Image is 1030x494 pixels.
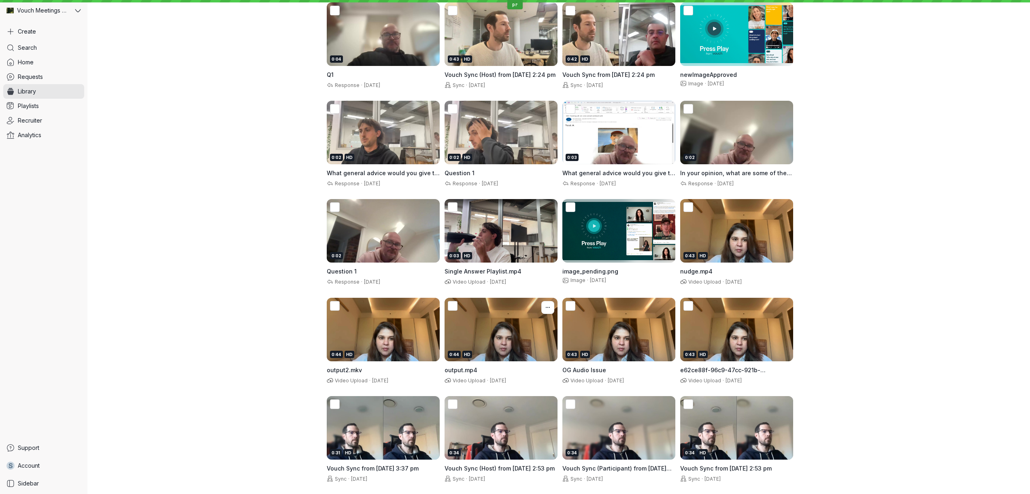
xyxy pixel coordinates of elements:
[345,351,354,358] div: HD
[330,449,342,456] div: 0:31
[680,81,703,87] span: Image
[462,55,472,63] div: HD
[569,476,582,482] span: Sync
[360,279,364,285] span: ·
[713,180,717,187] span: ·
[580,351,590,358] div: HD
[562,71,675,79] h3: Vouch Sync from 30 July 2025 at 2:24 pm
[448,154,461,161] div: 0:02
[3,55,84,70] a: Home
[603,377,608,384] span: ·
[451,476,464,482] span: Sync
[351,476,367,482] span: [DATE]
[18,102,39,110] span: Playlists
[3,99,84,113] a: Playlists
[327,169,440,177] h3: ‍What general advice would you give to new hires?
[364,279,380,285] span: [DATE]
[566,55,579,63] div: 0:42
[372,377,388,384] span: [DATE]
[569,82,582,88] span: Sync
[445,268,521,275] span: Single Answer Playlist.mp4
[582,82,587,89] span: ·
[721,377,726,384] span: ·
[3,70,84,84] a: Requests
[566,351,579,358] div: 0:43
[569,180,595,187] span: Response
[360,180,364,187] span: ·
[445,71,558,79] h3: Vouch Sync (Host) from 30 July 2025 at 2:24 pm
[482,180,498,187] span: [DATE]
[9,462,13,470] span: S
[327,465,419,472] span: Vouch Sync from [DATE] 3:37 pm
[562,71,655,78] span: Vouch Sync from [DATE] 2:24 pm
[333,82,360,88] span: Response
[448,252,461,259] div: 0:03
[562,169,675,177] h3: ‍What general advice would you give to new hires?
[18,58,34,66] span: Home
[587,476,603,482] span: [DATE]
[562,268,618,275] span: image_pending.png
[3,3,84,18] button: Vouch Meetings Demo avatarVouch Meetings Demo
[464,476,469,482] span: ·
[608,377,624,384] span: [DATE]
[3,476,84,491] a: Sidebar
[3,24,84,39] button: Create
[582,476,587,482] span: ·
[18,479,39,488] span: Sidebar
[3,40,84,55] a: Search
[18,28,36,36] span: Create
[333,377,368,384] span: Video Upload
[469,82,485,88] span: [DATE]
[562,465,672,480] span: Vouch Sync (Participant) from [DATE] 2:53 pm
[566,449,579,456] div: 0:34
[345,154,354,161] div: HD
[18,44,37,52] span: Search
[485,377,490,384] span: ·
[680,465,772,472] span: Vouch Sync from [DATE] 2:53 pm
[18,462,40,470] span: Account
[3,458,84,473] a: SAccount
[590,277,606,283] span: [DATE]
[698,252,708,259] div: HD
[360,82,364,89] span: ·
[562,277,585,283] span: Image
[451,180,477,187] span: Response
[726,377,742,384] span: [DATE]
[680,169,793,177] h3: In your opinion, what are some of the key benefits of fostering a diverse and inclusive work envi...
[683,351,696,358] div: 0:43
[698,449,708,456] div: HD
[687,180,713,187] span: Response
[687,279,721,285] span: Video Upload
[445,170,475,176] span: Question 1
[364,180,380,187] span: [DATE]
[683,154,696,161] div: 0:02
[680,268,713,275] span: nudge.mp4
[717,180,734,187] span: [DATE]
[569,377,603,384] span: Video Upload
[327,367,362,373] span: output2.mkv
[485,279,490,285] span: ·
[3,113,84,128] a: Recruiter
[703,81,708,87] span: ·
[448,449,461,456] div: 0:34
[683,252,696,259] div: 0:43
[490,279,506,285] span: [DATE]
[330,351,343,358] div: 0:44
[562,170,675,184] span: ‍What general advice would you give to new hires?
[330,55,343,63] div: 0:04
[726,279,742,285] span: [DATE]
[445,465,555,472] span: Vouch Sync (Host) from [DATE] 2:53 pm
[680,170,792,193] span: In your opinion, what are some of the key benefits of fostering a diverse and inclusive work envi...
[333,180,360,187] span: Response
[490,377,506,384] span: [DATE]
[330,252,343,259] div: 0:02
[698,351,708,358] div: HD
[347,476,351,482] span: ·
[680,366,793,374] h3: e62ce88f-96c9-47cc-921b-0e1e036156a4_input.mp4
[562,367,606,373] span: OG Audio Issue
[704,476,721,482] span: [DATE]
[462,252,472,259] div: HD
[595,180,600,187] span: ·
[343,449,353,456] div: HD
[327,71,334,78] span: Q1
